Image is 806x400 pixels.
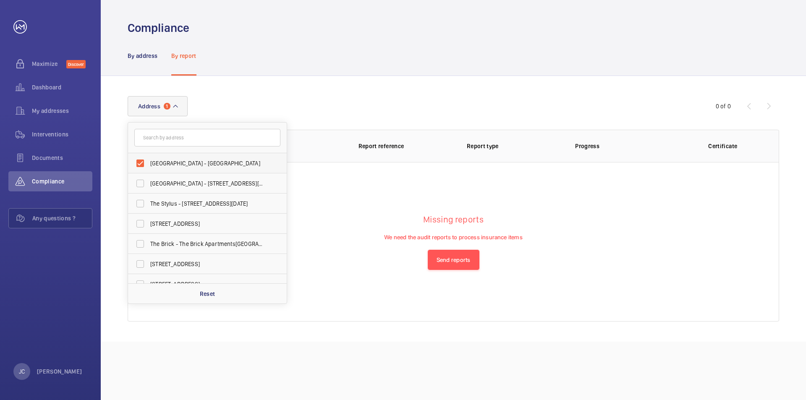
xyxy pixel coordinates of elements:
[150,199,266,208] span: The Stylus - [STREET_ADDRESS][DATE]
[66,60,86,68] span: Discover
[128,20,189,36] h1: Compliance
[171,52,196,60] p: By report
[19,367,25,376] p: JC
[37,367,82,376] p: [PERSON_NAME]
[150,240,266,248] span: The Brick - The Brick Apartments[GEOGRAPHIC_DATA]
[428,250,479,270] button: Send reports
[32,107,92,115] span: My addresses
[32,154,92,162] span: Documents
[32,214,92,222] span: Any questions ?
[138,103,160,110] span: Address
[128,96,188,116] button: Address1
[716,102,731,110] div: 0 of 0
[250,142,345,150] p: Address
[32,177,92,186] span: Compliance
[150,220,266,228] span: [STREET_ADDRESS]
[32,130,92,139] span: Interventions
[684,142,762,150] p: Certificate
[164,103,170,110] span: 1
[359,142,453,150] p: Report reference
[384,233,522,250] p: We need the audit reports to process insurance items
[575,142,670,150] p: Progress
[32,83,92,92] span: Dashboard
[467,142,562,150] p: Report type
[150,179,266,188] span: [GEOGRAPHIC_DATA] - [STREET_ADDRESS][PERSON_NAME]
[150,260,266,268] span: [STREET_ADDRESS]
[384,214,522,233] h4: Missing reports
[150,159,266,167] span: [GEOGRAPHIC_DATA] - [GEOGRAPHIC_DATA]
[134,129,280,146] input: Search by address
[150,280,266,288] span: [STREET_ADDRESS]
[128,52,158,60] p: By address
[32,60,66,68] span: Maximize
[200,290,215,298] p: Reset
